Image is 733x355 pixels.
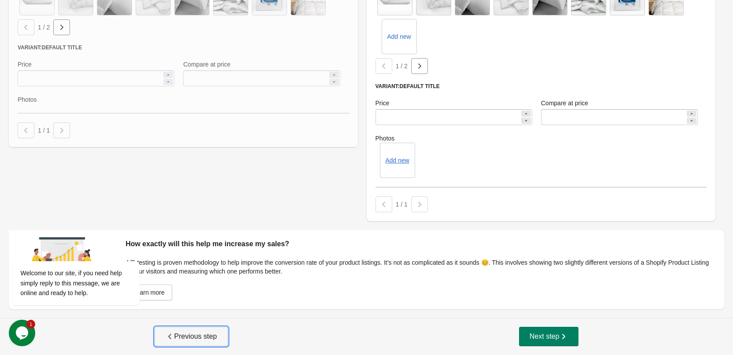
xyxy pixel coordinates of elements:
button: Add new [385,157,409,164]
span: Previous step [166,332,217,341]
label: Compare at price [541,99,588,107]
span: 1 / 2 [396,63,408,70]
label: Photos [376,134,707,143]
span: Next step [530,332,568,341]
div: Variant: Default Title [376,83,707,90]
label: Price [376,99,390,107]
iframe: chat widget [9,320,37,346]
label: Add new [387,32,411,41]
span: 1 / 1 [38,127,50,134]
iframe: chat widget [9,181,167,315]
span: 1 / 2 [38,24,50,31]
button: Next step [519,327,579,346]
div: A/B testing is proven methodology to help improve the conversion rate of your product listings. I... [125,258,715,276]
button: Previous step [155,327,228,346]
span: 1 / 1 [396,201,408,208]
div: How exactly will this help me increase my sales? [125,239,715,249]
